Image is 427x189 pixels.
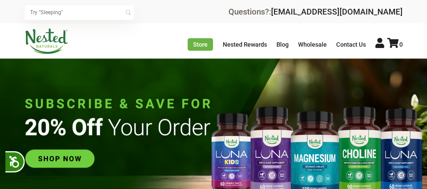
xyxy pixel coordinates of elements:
[229,8,403,16] div: Questions?:
[25,5,134,20] input: Try "Sleeping"
[399,41,403,48] span: 0
[25,28,69,54] img: Nested Naturals
[298,41,327,48] a: Wholesale
[271,7,403,17] a: [EMAIL_ADDRESS][DOMAIN_NAME]
[276,41,289,48] a: Blog
[387,41,403,48] a: 0
[188,38,213,51] a: Store
[223,41,267,48] a: Nested Rewards
[336,41,366,48] a: Contact Us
